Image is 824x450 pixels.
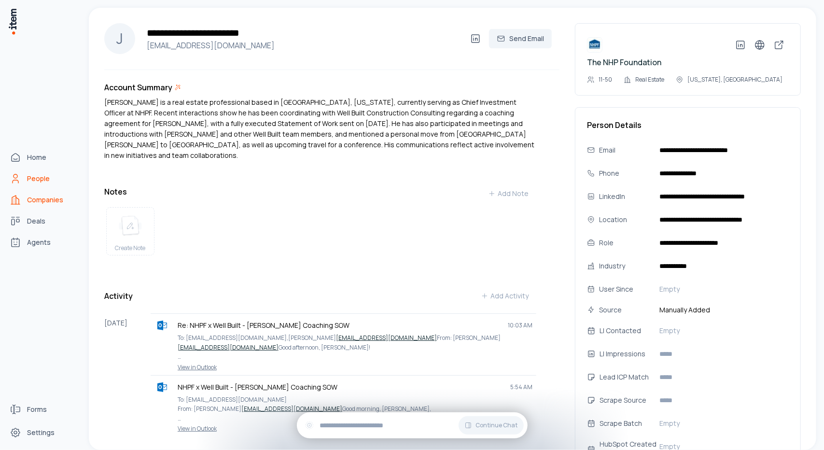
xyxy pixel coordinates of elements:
h3: Account Summary [104,82,172,93]
p: [US_STATE], [GEOGRAPHIC_DATA] [687,76,782,84]
div: Add Note [488,189,529,198]
img: The NHP Foundation [587,37,602,53]
img: outlook logo [157,321,167,330]
a: [EMAIL_ADDRESS][DOMAIN_NAME] [178,343,279,352]
img: create note [119,215,142,237]
a: [EMAIL_ADDRESS][DOMAIN_NAME] [336,334,437,342]
img: Item Brain Logo [8,8,17,35]
span: Manually Added [656,305,789,315]
span: Agents [27,238,51,247]
p: To: [EMAIL_ADDRESS][DOMAIN_NAME],[PERSON_NAME] From: [PERSON_NAME] Good afternoon, [PERSON_NAME]! [178,333,532,352]
button: Continue Chat [459,416,524,435]
button: Empty [656,416,789,431]
div: Lead ICP Match [600,372,661,382]
p: [PERSON_NAME] is a real estate professional based in [GEOGRAPHIC_DATA], [US_STATE], currently ser... [104,97,536,161]
span: Continue Chat [476,422,518,429]
a: Home [6,148,79,167]
a: Agents [6,233,79,252]
div: LinkedIn [599,191,652,202]
span: Create Note [115,244,146,252]
h3: Person Details [587,119,789,131]
div: [DATE] [104,313,151,436]
a: [EMAIL_ADDRESS][DOMAIN_NAME] [241,405,342,413]
button: Add Note [480,184,536,203]
div: Source [599,305,652,315]
button: create noteCreate Note [106,207,154,255]
span: Empty [659,419,680,428]
div: Role [599,238,652,248]
span: Settings [27,428,55,437]
span: Empty [659,326,680,336]
span: Forms [27,405,47,414]
a: View in Outlook [154,364,532,371]
span: 10:03 AM [508,322,532,329]
span: Companies [27,195,63,205]
span: People [27,174,50,183]
div: Scrape Source [600,395,661,406]
p: Real Estate [635,76,664,84]
button: Empty [656,281,789,297]
div: User Since [599,284,652,295]
div: J [104,23,135,54]
div: LI Contacted [600,325,661,336]
a: Forms [6,400,79,419]
a: People [6,169,79,188]
div: Email [599,145,652,155]
p: To: [EMAIL_ADDRESS][DOMAIN_NAME] From: [PERSON_NAME] Good morning, [PERSON_NAME], [178,395,532,414]
button: Send Email [489,29,552,48]
span: Empty [659,284,680,294]
span: Home [27,153,46,162]
button: Empty [656,323,789,338]
img: outlook logo [157,382,167,392]
div: Continue Chat [297,412,528,438]
a: Settings [6,423,79,442]
div: Location [599,214,652,225]
span: Deals [27,216,45,226]
div: LI Impressions [600,349,661,359]
h3: Notes [104,186,127,197]
div: Industry [599,261,652,271]
a: The NHP Foundation [587,57,661,68]
a: View in Outlook [154,425,532,433]
div: Phone [599,168,652,179]
h4: [EMAIL_ADDRESS][DOMAIN_NAME] [143,40,466,51]
h3: Activity [104,290,133,302]
div: Scrape Batch [600,418,661,429]
a: Deals [6,211,79,231]
p: 11-50 [599,76,612,84]
button: Add Activity [473,286,536,306]
a: Companies [6,190,79,210]
p: Re: NHPF x Well Built - [PERSON_NAME] Coaching SOW [178,321,500,330]
p: NHPF x Well Built - [PERSON_NAME] Coaching SOW [178,382,503,392]
span: 5:54 AM [510,383,532,391]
